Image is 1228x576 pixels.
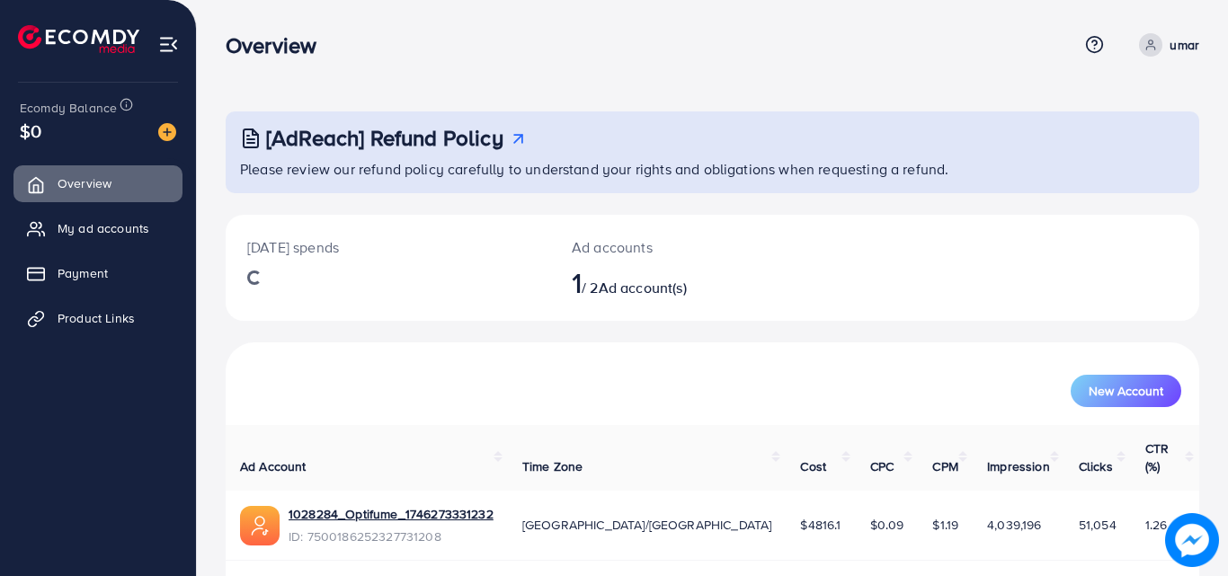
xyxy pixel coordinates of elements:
h3: [AdReach] Refund Policy [266,125,503,151]
span: Ad account(s) [599,278,687,297]
span: 4,039,196 [987,516,1041,534]
a: My ad accounts [13,210,182,246]
span: 51,054 [1079,516,1117,534]
img: logo [18,25,139,53]
h2: / 2 [572,265,772,299]
p: Ad accounts [572,236,772,258]
span: Clicks [1079,457,1113,475]
p: [DATE] spends [247,236,529,258]
span: Ecomdy Balance [20,99,117,117]
span: Cost [800,457,826,475]
a: Payment [13,255,182,291]
span: My ad accounts [58,219,149,237]
span: Product Links [58,309,135,327]
span: New Account [1089,385,1163,397]
span: [GEOGRAPHIC_DATA]/[GEOGRAPHIC_DATA] [522,516,772,534]
span: 1.26 [1145,516,1168,534]
img: ic-ads-acc.e4c84228.svg [240,506,280,545]
a: Product Links [13,300,182,336]
a: Overview [13,165,182,201]
span: $4816.1 [800,516,841,534]
span: Payment [58,264,108,282]
button: New Account [1071,375,1181,407]
img: menu [158,34,179,55]
h3: Overview [226,32,331,58]
span: ID: 7500186252327731208 [289,527,494,545]
img: image [158,123,176,141]
span: 1 [572,261,582,303]
span: Ad Account [240,457,307,475]
span: CTR (%) [1145,439,1169,475]
span: CPM [932,457,957,475]
img: image [1165,513,1219,567]
span: $1.19 [932,516,958,534]
span: $0.09 [870,516,904,534]
a: umar [1132,33,1199,57]
span: Time Zone [522,457,583,475]
span: CPC [870,457,894,475]
span: Impression [987,457,1050,475]
span: $0 [20,118,41,144]
a: 1028284_Optifume_1746273331232 [289,505,494,523]
span: Overview [58,174,111,192]
p: Please review our refund policy carefully to understand your rights and obligations when requesti... [240,158,1188,180]
p: umar [1170,34,1199,56]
